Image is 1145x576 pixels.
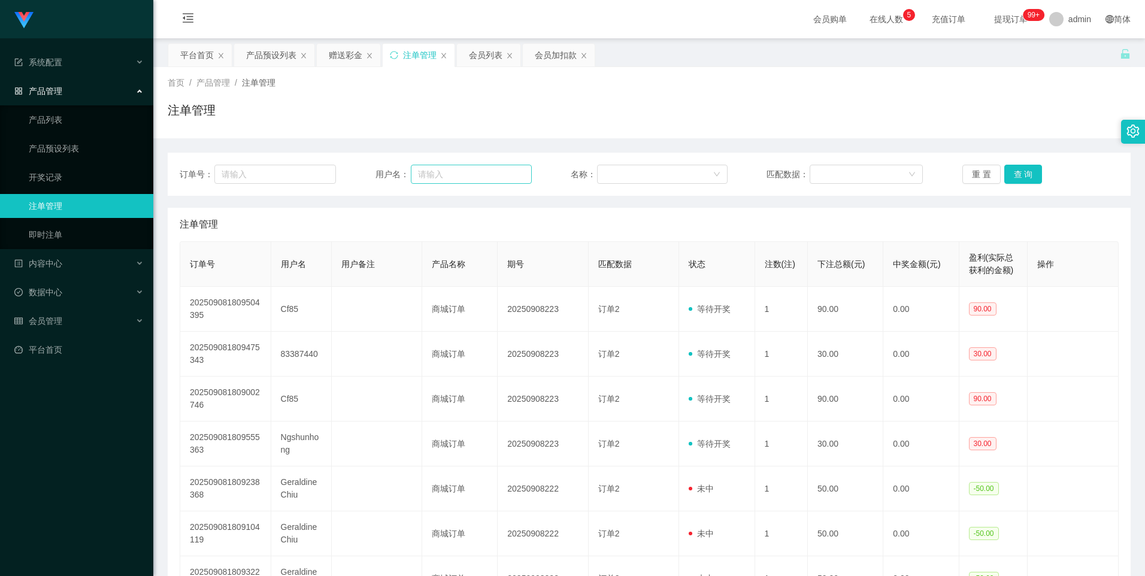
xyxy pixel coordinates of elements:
[598,349,620,359] span: 订单2
[168,101,216,119] h1: 注单管理
[808,511,883,556] td: 50.00
[1004,165,1043,184] button: 查 询
[969,392,996,405] span: 90.00
[883,466,959,511] td: 0.00
[808,466,883,511] td: 50.00
[689,529,714,538] span: 未中
[375,168,411,181] span: 用户名：
[535,44,577,66] div: 会员加扣款
[329,44,362,66] div: 赠送彩金
[14,12,34,29] img: logo.9652507e.png
[962,165,1001,184] button: 重 置
[969,347,996,360] span: 30.00
[422,422,498,466] td: 商城订单
[883,511,959,556] td: 0.00
[580,52,587,59] i: 图标: close
[1023,9,1044,21] sup: 1110
[14,316,62,326] span: 会员管理
[29,137,144,160] a: 产品预设列表
[689,349,731,359] span: 等待开奖
[411,165,532,184] input: 请输入
[1126,125,1140,138] i: 图标: setting
[189,78,192,87] span: /
[598,394,620,404] span: 订单2
[14,86,62,96] span: 产品管理
[271,511,332,556] td: GeraldineChiu
[765,259,795,269] span: 注数(注)
[893,259,940,269] span: 中奖金额(元)
[689,259,705,269] span: 状态
[598,439,620,448] span: 订单2
[689,394,731,404] span: 等待开奖
[598,304,620,314] span: 订单2
[1120,48,1131,59] i: 图标: unlock
[808,377,883,422] td: 90.00
[498,377,589,422] td: 20250908223
[366,52,373,59] i: 图标: close
[271,466,332,511] td: GeraldineChiu
[242,78,275,87] span: 注单管理
[14,57,62,67] span: 系统配置
[14,288,23,296] i: 图标: check-circle-o
[29,165,144,189] a: 开奖记录
[14,287,62,297] span: 数据中心
[1037,259,1054,269] span: 操作
[883,287,959,332] td: 0.00
[969,437,996,450] span: 30.00
[180,287,271,332] td: 202509081809504395
[689,439,731,448] span: 等待开奖
[14,259,62,268] span: 内容中心
[29,223,144,247] a: 即时注单
[180,44,214,66] div: 平台首页
[29,194,144,218] a: 注单管理
[808,422,883,466] td: 30.00
[598,259,632,269] span: 匹配数据
[180,217,218,232] span: 注单管理
[180,511,271,556] td: 202509081809104119
[196,78,230,87] span: 产品管理
[14,58,23,66] i: 图标: form
[969,527,999,540] span: -50.00
[755,377,808,422] td: 1
[969,253,1014,275] span: 盈利(实际总获利的金额)
[422,332,498,377] td: 商城订单
[808,332,883,377] td: 30.00
[817,259,865,269] span: 下注总额(元)
[498,466,589,511] td: 20250908222
[300,52,307,59] i: 图标: close
[689,304,731,314] span: 等待开奖
[988,15,1034,23] span: 提现订单
[180,332,271,377] td: 202509081809475343
[440,52,447,59] i: 图标: close
[713,171,720,179] i: 图标: down
[907,9,911,21] p: 5
[168,1,208,39] i: 图标: menu-fold
[14,259,23,268] i: 图标: profile
[571,168,597,181] span: 名称：
[767,168,810,181] span: 匹配数据：
[908,171,916,179] i: 图标: down
[14,87,23,95] i: 图标: appstore-o
[598,484,620,493] span: 订单2
[755,466,808,511] td: 1
[271,287,332,332] td: Cf85
[498,332,589,377] td: 20250908223
[432,259,465,269] span: 产品名称
[926,15,971,23] span: 充值订单
[498,422,589,466] td: 20250908223
[422,511,498,556] td: 商城订单
[422,377,498,422] td: 商城订单
[246,44,296,66] div: 产品预设列表
[969,302,996,316] span: 90.00
[689,484,714,493] span: 未中
[217,52,225,59] i: 图标: close
[598,529,620,538] span: 订单2
[190,259,215,269] span: 订单号
[180,466,271,511] td: 202509081809238368
[506,52,513,59] i: 图标: close
[883,332,959,377] td: 0.00
[341,259,375,269] span: 用户备注
[469,44,502,66] div: 会员列表
[214,165,336,184] input: 请输入
[271,332,332,377] td: 83387440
